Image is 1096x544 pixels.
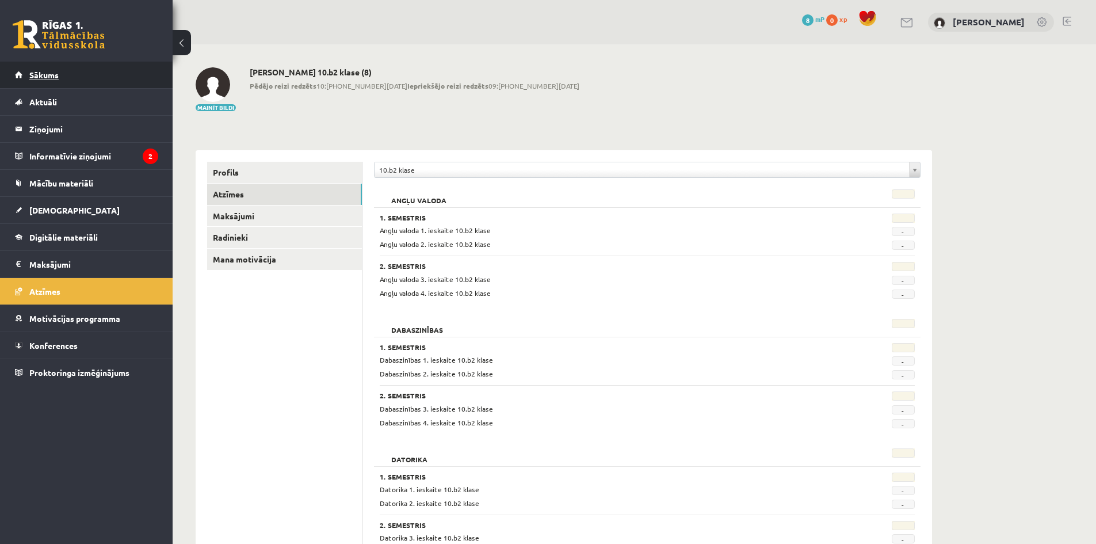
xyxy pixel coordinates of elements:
[29,97,57,107] span: Aktuāli
[29,251,158,277] legend: Maksājumi
[15,62,158,88] a: Sākums
[15,251,158,277] a: Maksājumi
[380,319,455,330] h2: Dabaszinības
[15,278,158,305] a: Atzīmes
[29,232,98,242] span: Digitālie materiāli
[934,17,945,29] img: Kristers Raginskis
[380,533,479,542] span: Datorika 3. ieskaite 10.b2 klase
[892,290,915,299] span: -
[892,276,915,285] span: -
[250,67,579,77] h2: [PERSON_NAME] 10.b2 klase (8)
[802,14,824,24] a: 8 mP
[15,332,158,359] a: Konferences
[29,286,60,296] span: Atzīmes
[892,419,915,428] span: -
[380,239,491,249] span: Angļu valoda 2. ieskaite 10.b2 klase
[826,14,853,24] a: 0 xp
[29,116,158,142] legend: Ziņojumi
[379,162,905,177] span: 10.b2 klase
[29,178,93,188] span: Mācību materiāli
[380,391,823,400] h3: 2. Semestris
[839,14,847,24] span: xp
[29,143,158,169] legend: Informatīvie ziņojumi
[380,473,823,481] h3: 1. Semestris
[196,104,236,111] button: Mainīt bildi
[15,197,158,223] a: [DEMOGRAPHIC_DATA]
[15,170,158,196] a: Mācību materiāli
[380,355,493,364] span: Dabaszinības 1. ieskaite 10.b2 klase
[29,367,129,378] span: Proktoringa izmēģinājums
[380,448,439,460] h2: Datorika
[380,404,493,413] span: Dabaszinības 3. ieskaite 10.b2 klase
[15,116,158,142] a: Ziņojumi
[380,214,823,222] h3: 1. Semestris
[29,70,59,80] span: Sākums
[380,189,458,201] h2: Angļu valoda
[380,369,493,378] span: Dabaszinības 2. ieskaite 10.b2 klase
[15,305,158,332] a: Motivācijas programma
[250,81,316,90] b: Pēdējo reizi redzēts
[29,313,120,324] span: Motivācijas programma
[15,89,158,115] a: Aktuāli
[250,81,579,91] span: 10:[PHONE_NUMBER][DATE] 09:[PHONE_NUMBER][DATE]
[380,275,491,284] span: Angļu valoda 3. ieskaite 10.b2 klase
[15,224,158,250] a: Digitālie materiāli
[13,20,105,49] a: Rīgas 1. Tālmācības vidusskola
[380,288,491,298] span: Angļu valoda 4. ieskaite 10.b2 klase
[802,14,814,26] span: 8
[380,343,823,351] h3: 1. Semestris
[380,499,479,508] span: Datorika 2. ieskaite 10.b2 klase
[380,418,493,427] span: Dabaszinības 4. ieskaite 10.b2 klase
[815,14,824,24] span: mP
[143,149,158,164] i: 2
[826,14,838,26] span: 0
[892,500,915,509] span: -
[207,227,362,248] a: Radinieki
[15,143,158,169] a: Informatīvie ziņojumi2
[196,67,230,102] img: Kristers Raginskis
[407,81,488,90] b: Iepriekšējo reizi redzēts
[380,485,479,494] span: Datorika 1. ieskaite 10.b2 klase
[375,162,920,177] a: 10.b2 klase
[953,16,1025,28] a: [PERSON_NAME]
[892,405,915,414] span: -
[29,340,78,351] span: Konferences
[29,205,120,215] span: [DEMOGRAPHIC_DATA]
[207,184,362,205] a: Atzīmes
[207,162,362,183] a: Profils
[892,227,915,236] span: -
[207,206,362,227] a: Maksājumi
[207,249,362,270] a: Mana motivācija
[892,534,915,543] span: -
[380,262,823,270] h3: 2. Semestris
[892,356,915,366] span: -
[892,370,915,379] span: -
[380,521,823,529] h3: 2. Semestris
[892,486,915,495] span: -
[15,359,158,386] a: Proktoringa izmēģinājums
[380,226,491,235] span: Angļu valoda 1. ieskaite 10.b2 klase
[892,241,915,250] span: -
